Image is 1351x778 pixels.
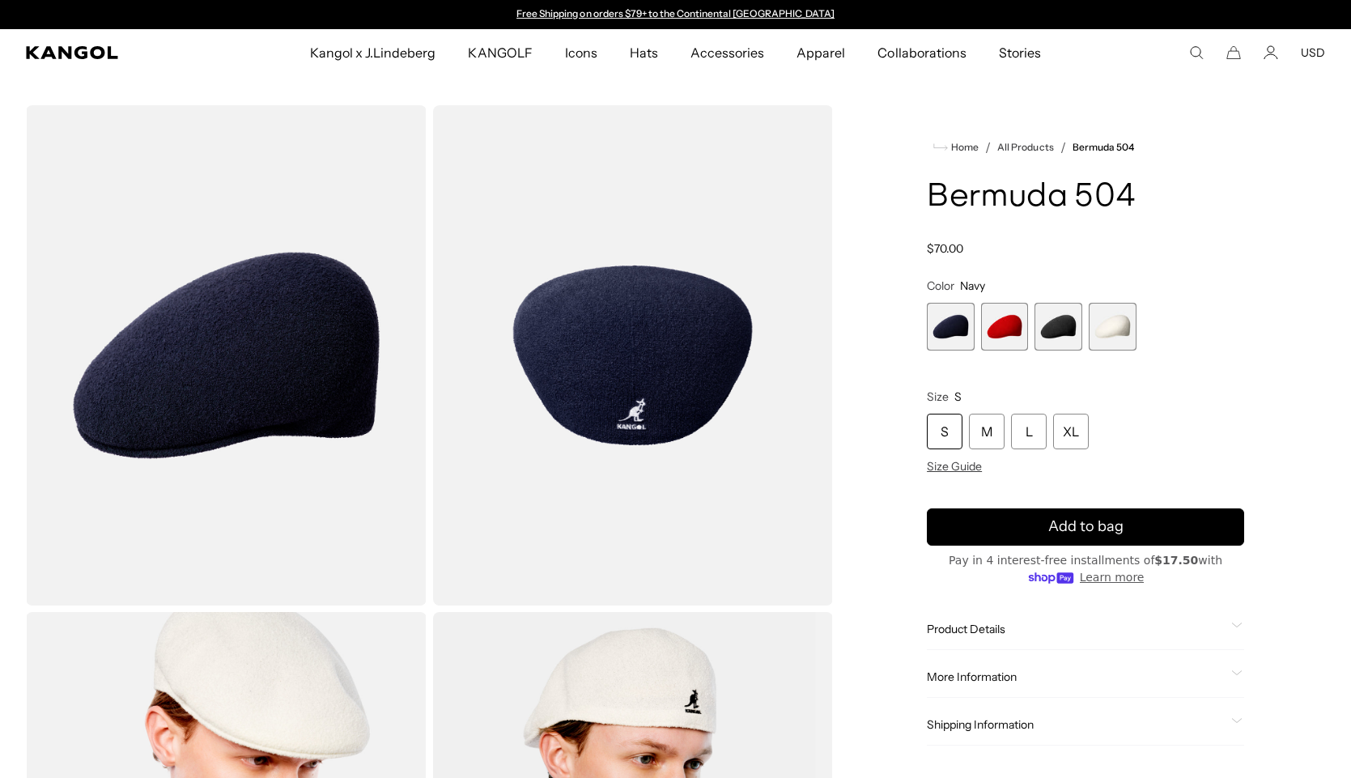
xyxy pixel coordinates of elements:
[1264,45,1278,60] a: Account
[1189,45,1204,60] summary: Search here
[1073,142,1134,153] a: Bermuda 504
[1089,303,1136,351] label: White
[468,29,532,76] span: KANGOLF
[26,46,205,59] a: Kangol
[549,29,614,76] a: Icons
[1053,414,1089,449] div: XL
[509,8,843,21] slideshow-component: Announcement bar
[1034,303,1082,351] label: Black
[927,303,975,351] div: 1 of 4
[927,717,1225,732] span: Shipping Information
[433,105,834,606] img: color-navy
[1226,45,1241,60] button: Cart
[565,29,597,76] span: Icons
[981,303,1029,351] div: 2 of 4
[927,138,1244,157] nav: breadcrumbs
[960,278,985,293] span: Navy
[509,8,843,21] div: 1 of 2
[797,29,845,76] span: Apparel
[954,389,962,404] span: S
[674,29,780,76] a: Accessories
[969,414,1005,449] div: M
[861,29,982,76] a: Collaborations
[979,138,991,157] li: /
[780,29,861,76] a: Apparel
[927,459,982,474] span: Size Guide
[1011,414,1047,449] div: L
[927,414,962,449] div: S
[927,670,1225,684] span: More Information
[294,29,452,76] a: Kangol x J.Lindeberg
[997,142,1053,153] a: All Products
[927,508,1244,546] button: Add to bag
[1301,45,1325,60] button: USD
[516,7,835,19] a: Free Shipping on orders $79+ to the Continental [GEOGRAPHIC_DATA]
[614,29,674,76] a: Hats
[877,29,966,76] span: Collaborations
[933,140,979,155] a: Home
[690,29,764,76] span: Accessories
[1054,138,1066,157] li: /
[509,8,843,21] div: Announcement
[630,29,658,76] span: Hats
[452,29,548,76] a: KANGOLF
[927,303,975,351] label: Navy
[948,142,979,153] span: Home
[1089,303,1136,351] div: 4 of 4
[981,303,1029,351] label: Scarlet
[26,105,427,606] img: color-navy
[927,622,1225,636] span: Product Details
[999,29,1041,76] span: Stories
[983,29,1057,76] a: Stories
[1048,516,1124,538] span: Add to bag
[927,278,954,293] span: Color
[1034,303,1082,351] div: 3 of 4
[927,389,949,404] span: Size
[927,241,963,256] span: $70.00
[310,29,436,76] span: Kangol x J.Lindeberg
[927,180,1244,215] h1: Bermuda 504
